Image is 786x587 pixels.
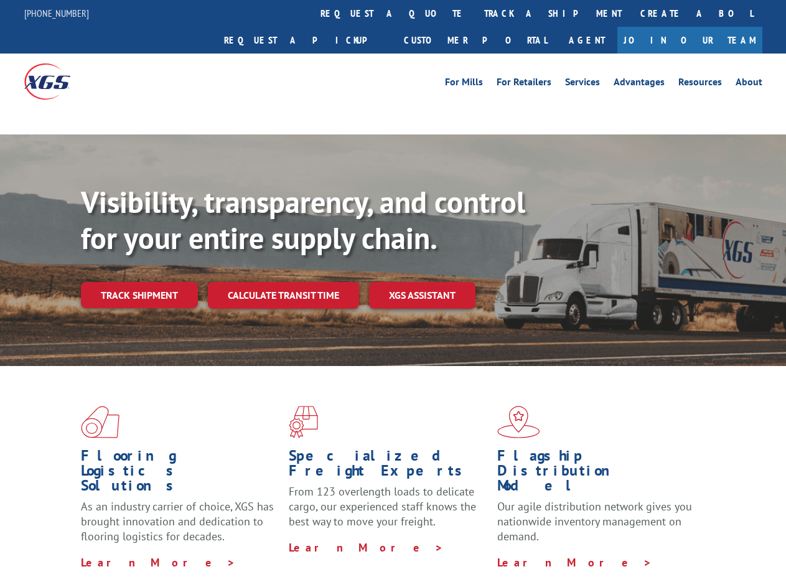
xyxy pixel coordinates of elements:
a: Learn More > [81,555,236,570]
a: Calculate transit time [208,282,359,309]
span: Our agile distribution network gives you nationwide inventory management on demand. [497,499,692,543]
a: Services [565,77,600,91]
a: Advantages [614,77,665,91]
a: For Retailers [497,77,551,91]
p: From 123 overlength loads to delicate cargo, our experienced staff knows the best way to move you... [289,484,487,540]
span: As an industry carrier of choice, XGS has brought innovation and dedication to flooring logistics... [81,499,274,543]
img: xgs-icon-flagship-distribution-model-red [497,406,540,438]
a: Join Our Team [617,27,762,54]
a: Resources [678,77,722,91]
a: Track shipment [81,282,198,308]
img: xgs-icon-total-supply-chain-intelligence-red [81,406,119,438]
h1: Flooring Logistics Solutions [81,448,279,499]
b: Visibility, transparency, and control for your entire supply chain. [81,182,525,257]
a: Request a pickup [215,27,395,54]
a: [PHONE_NUMBER] [24,7,89,19]
h1: Specialized Freight Experts [289,448,487,484]
a: For Mills [445,77,483,91]
a: XGS ASSISTANT [369,282,475,309]
img: xgs-icon-focused-on-flooring-red [289,406,318,438]
a: About [736,77,762,91]
h1: Flagship Distribution Model [497,448,696,499]
a: Learn More > [497,555,652,570]
a: Learn More > [289,540,444,555]
a: Customer Portal [395,27,556,54]
a: Agent [556,27,617,54]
